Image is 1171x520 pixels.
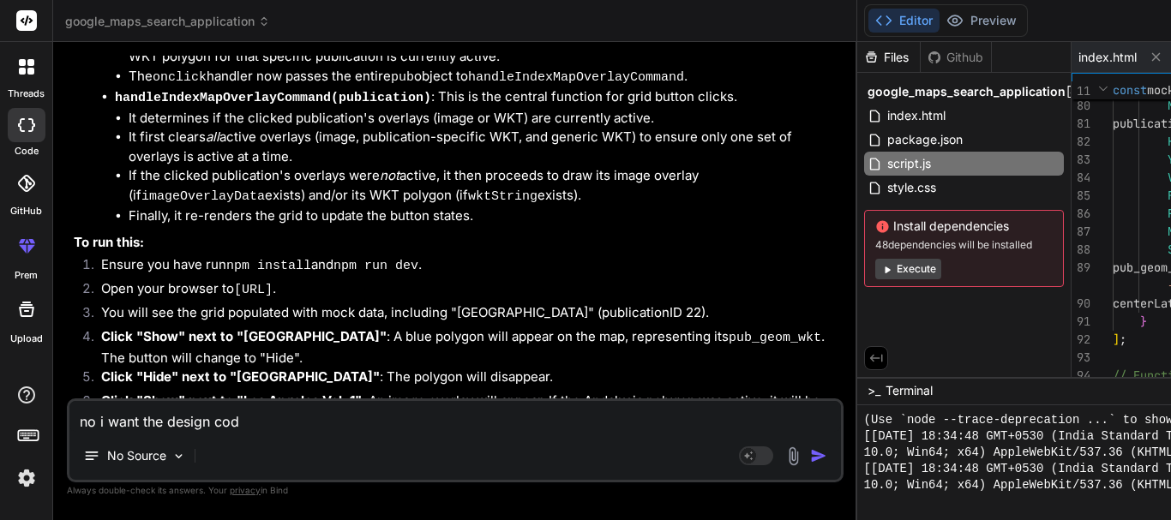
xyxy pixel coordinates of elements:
[129,166,840,206] li: If the clicked publication's overlays were active, it then proceeds to draw its image overlay (if...
[101,328,387,344] strong: Click "Show" next to "[GEOGRAPHIC_DATA]"
[129,67,840,88] li: The handler now passes the entire object to .
[12,463,41,493] img: settings
[115,91,431,105] code: handleIndexMapOverlayCommand(publication)
[1072,349,1090,367] div: 93
[875,259,941,279] button: Execute
[10,332,43,346] label: Upload
[729,331,821,345] code: pub_geom_wkt
[129,109,840,129] li: It determines if the clicked publication's overlays (image or WKT) are currently active.
[875,218,1053,235] span: Install dependencies
[391,70,414,85] code: pub
[333,259,418,273] code: npm run dev
[1078,49,1137,66] span: index.html
[1072,241,1090,259] div: 88
[886,382,933,399] span: Terminal
[1072,115,1090,133] div: 81
[886,129,964,150] span: package.json
[380,167,399,183] em: not
[87,303,840,327] li: You will see the grid populated with mock data, including "[GEOGRAPHIC_DATA]" (publicationID 22).
[784,446,803,466] img: attachment
[67,482,844,499] p: Always double-check its answers. Your in Bind
[107,447,166,464] p: No Source
[868,382,880,399] span: >_
[1072,259,1090,277] div: 89
[810,447,827,464] img: icon
[1072,223,1090,241] div: 87
[129,128,840,166] li: It first clears active overlays (image, publication-specific WKT, and generic WKT) to ensure only...
[87,327,840,368] li: : A blue polygon will appear on the map, representing its . The button will change to "Hide".
[857,49,920,66] div: Files
[153,70,207,85] code: onclick
[1120,332,1126,347] span: ;
[87,255,840,279] li: Ensure you have run and .
[1072,295,1090,313] div: 90
[468,189,537,204] code: wktString
[1113,332,1120,347] span: ]
[1072,133,1090,151] div: 82
[1072,97,1090,115] div: 80
[10,204,42,218] label: GitHub
[921,49,991,66] div: Github
[87,391,840,430] li: : An image overlay will appear. If the Andalusia polygon was active, it will be cleared first.
[226,259,311,273] code: npm install
[886,177,938,198] span: style.css
[141,189,265,204] code: imageOverlayData
[230,485,261,495] span: privacy
[101,368,380,385] strong: Click "Hide" next to "[GEOGRAPHIC_DATA]"
[1113,82,1147,98] span: const
[868,83,1066,100] span: google_maps_search_application
[1072,82,1090,100] span: 11
[886,153,933,174] span: script.js
[115,87,840,226] li: : This is the central function for grid button clicks.
[940,9,1024,33] button: Preview
[468,70,684,85] code: handleIndexMapOverlayCommand
[15,144,39,158] label: code
[74,234,144,250] strong: To run this:
[65,13,270,30] span: google_maps_search_application
[886,105,947,126] span: index.html
[1072,367,1090,385] div: 94
[1072,313,1090,331] div: 91
[69,401,841,432] textarea: no i want the design cod
[206,129,219,145] em: all
[1140,314,1147,329] span: }
[1072,169,1090,187] div: 84
[15,268,38,283] label: prem
[1072,151,1090,169] div: 83
[1072,331,1090,349] div: 92
[129,206,840,226] li: Finally, it re-renders the grid to update the button states.
[1072,187,1090,205] div: 85
[875,238,1053,252] span: 48 dependencies will be installed
[101,392,362,409] strong: Click "Show" next to "Los Angeles Vol. 1"
[87,279,840,303] li: Open your browser to .
[87,368,840,391] li: : The polygon will disappear.
[8,87,45,101] label: threads
[171,449,186,463] img: Pick Models
[1072,205,1090,223] div: 86
[868,9,940,33] button: Editor
[234,283,273,297] code: [URL]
